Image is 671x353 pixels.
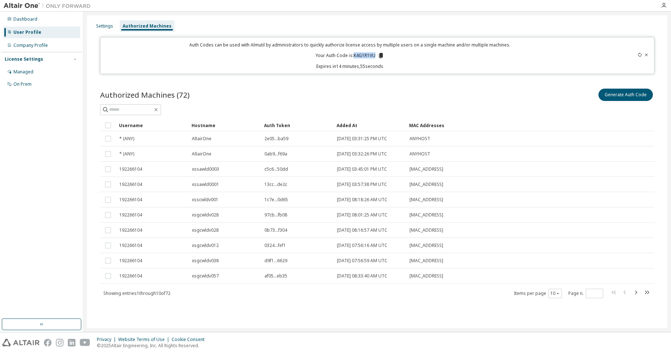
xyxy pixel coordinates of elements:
span: Items per page [514,289,562,298]
span: xsgcwldv028 [192,227,219,233]
span: xsgcwldv028 [192,212,219,218]
span: 0324...fef1 [264,243,286,248]
span: d9f1...6629 [264,258,287,264]
span: 13cc...de2c [264,182,287,187]
span: [DATE] 08:16:57 AM UTC [337,227,387,233]
span: Page n. [568,289,603,298]
img: linkedin.svg [68,339,75,346]
span: c5c6...50dd [264,166,288,172]
span: [MAC_ADDRESS] [409,273,443,279]
div: Cookie Consent [172,337,209,342]
span: 192266104 [119,166,142,172]
span: [MAC_ADDRESS] [409,258,443,264]
span: [DATE] 03:45:01 PM UTC [337,166,387,172]
img: instagram.svg [56,339,63,346]
div: MAC Addresses [409,119,578,131]
span: Authorized Machines (72) [100,90,190,100]
span: af05...eb35 [264,273,287,279]
span: xsscwldv001 [192,197,218,203]
div: Added At [337,119,403,131]
p: Expires in 14 minutes, 55 seconds [105,63,595,69]
span: [DATE] 08:33:40 AM UTC [337,273,387,279]
img: youtube.svg [80,339,90,346]
span: [MAC_ADDRESS] [409,227,443,233]
span: 192266104 [119,182,142,187]
p: Auth Codes can be used with Almutil by administrators to quickly authorize license access by mult... [105,42,595,48]
span: 192266104 [119,227,142,233]
div: Username [119,119,186,131]
div: License Settings [5,56,43,62]
span: [DATE] 08:01:25 AM UTC [337,212,387,218]
span: [DATE] 07:56:16 AM UTC [337,243,387,248]
p: Your Auth Code is: K4G1R1VU [316,52,384,59]
span: [DATE] 03:31:25 PM UTC [337,136,387,142]
span: 192266104 [119,243,142,248]
span: [DATE] 03:57:38 PM UTC [337,182,387,187]
span: xssawld0001 [192,182,219,187]
p: © 2025 Altair Engineering, Inc. All Rights Reserved. [97,342,209,349]
div: Authorized Machines [123,23,172,29]
span: AltairOne [192,136,211,142]
img: facebook.svg [44,339,52,346]
span: 192266104 [119,258,142,264]
span: [DATE] 07:56:59 AM UTC [337,258,387,264]
span: ANYHOST [409,136,430,142]
button: 10 [550,291,560,296]
img: altair_logo.svg [2,339,40,346]
span: 1c7e...0d65 [264,197,288,203]
div: Website Terms of Use [118,337,172,342]
span: xsgcwldv012 [192,243,219,248]
div: Auth Token [264,119,331,131]
span: [DATE] 03:32:26 PM UTC [337,151,387,157]
span: [MAC_ADDRESS] [409,197,443,203]
img: Altair One [4,2,94,9]
span: * (ANY) [119,136,134,142]
div: Company Profile [13,42,48,48]
span: [MAC_ADDRESS] [409,243,443,248]
div: Managed [13,69,33,75]
span: 192266104 [119,273,142,279]
span: xsgcwldv038 [192,258,219,264]
span: [MAC_ADDRESS] [409,182,443,187]
span: AltairOne [192,151,211,157]
div: Dashboard [13,16,37,22]
div: On Prem [13,81,32,87]
div: User Profile [13,29,41,35]
span: xssawld0003 [192,166,219,172]
span: xsgcwldv057 [192,273,219,279]
span: ANYHOST [409,151,430,157]
span: 192266104 [119,197,142,203]
span: 192266104 [119,212,142,218]
span: [MAC_ADDRESS] [409,166,443,172]
span: [MAC_ADDRESS] [409,212,443,218]
span: 97cb...fb08 [264,212,287,218]
div: Settings [96,23,113,29]
span: 2e05...ba59 [264,136,288,142]
div: Privacy [97,337,118,342]
div: Hostname [192,119,258,131]
span: [DATE] 08:18:26 AM UTC [337,197,387,203]
span: 0b73...f304 [264,227,287,233]
span: Showing entries 1 through 10 of 72 [103,290,170,296]
button: Generate Auth Code [598,89,653,101]
span: * (ANY) [119,151,134,157]
span: 0ab9...f69a [264,151,287,157]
